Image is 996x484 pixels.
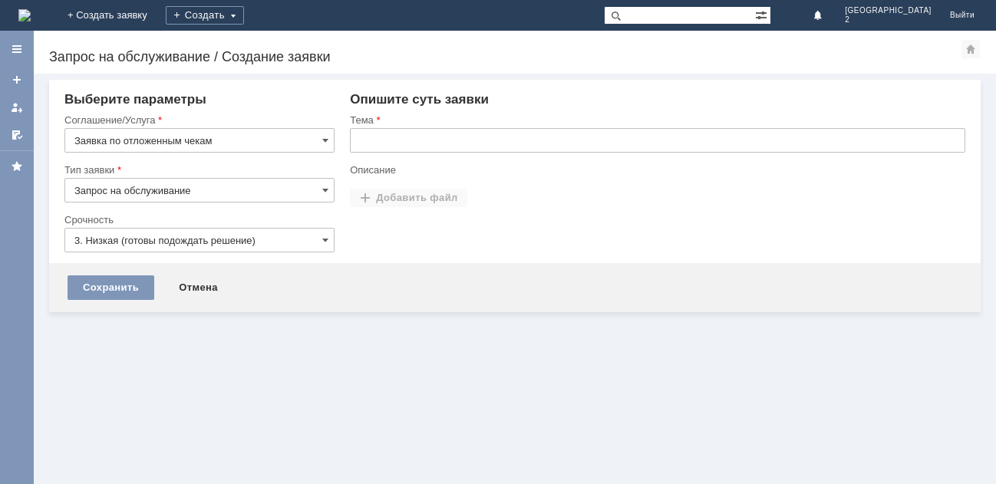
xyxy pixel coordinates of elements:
[845,15,932,25] span: 2
[64,115,331,125] div: Соглашение/Услуга
[64,92,206,107] span: Выберите параметры
[755,7,770,21] span: Расширенный поиск
[18,9,31,21] img: logo
[350,115,962,125] div: Тема
[5,67,29,92] a: Создать заявку
[350,92,489,107] span: Опишите суть заявки
[845,6,932,15] span: [GEOGRAPHIC_DATA]
[5,95,29,120] a: Мои заявки
[49,49,936,64] div: Запрос на обслуживание / Создание заявки
[166,6,244,25] div: Создать
[64,165,331,175] div: Тип заявки
[18,9,31,21] a: Перейти на домашнюю страницу
[5,123,29,147] a: Мои согласования
[350,165,962,175] div: Описание
[961,40,980,58] div: Сделать домашней страницей
[64,215,331,225] div: Срочность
